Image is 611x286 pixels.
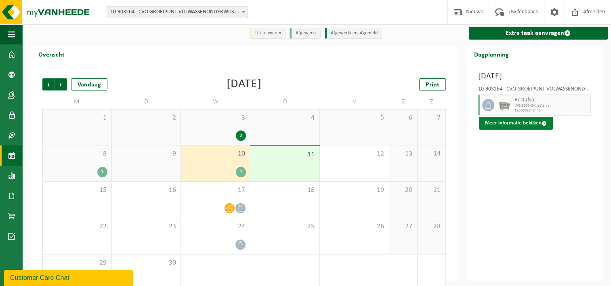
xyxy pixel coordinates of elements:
[422,222,441,231] span: 28
[478,86,591,95] div: 10-903264 - CVO GROEIPUNT VOLWASSENONDERWIJS - LOKEREN
[47,114,107,122] span: 1
[185,114,246,122] span: 3
[418,95,446,109] td: Z
[254,150,315,159] span: 11
[42,78,55,90] span: Vorige
[185,149,246,158] span: 10
[30,46,73,62] h2: Overzicht
[324,222,385,231] span: 26
[4,268,135,286] iframe: chat widget
[116,222,177,231] span: 23
[389,95,418,109] td: Z
[47,186,107,195] span: 15
[479,117,553,130] button: Meer informatie bekijken
[422,149,441,158] span: 14
[290,28,321,39] li: Afgewerkt
[393,149,413,158] span: 13
[227,78,262,90] div: [DATE]
[324,186,385,195] span: 19
[514,97,589,103] span: Restafval
[112,95,181,109] td: D
[419,78,446,90] a: Print
[47,259,107,267] span: 29
[422,186,441,195] span: 21
[116,149,177,158] span: 9
[325,28,382,39] li: Afgewerkt en afgemeld
[254,186,315,195] span: 18
[185,186,246,195] span: 17
[254,114,315,122] span: 4
[469,27,608,40] a: Extra taak aanvragen
[498,99,510,111] img: WB-2500-GAL-GY-01
[185,222,246,231] span: 24
[107,6,248,18] span: 10-903264 - CVO GROEIPUNT VOLWASSENONDERWIJS - LOKEREN
[514,103,589,108] span: WB-2500-GA restafval
[250,95,320,109] td: D
[466,46,517,62] h2: Dagplanning
[47,149,107,158] span: 8
[320,95,389,109] td: V
[47,222,107,231] span: 22
[116,114,177,122] span: 2
[249,28,286,39] li: Uit te voeren
[236,130,246,141] div: 2
[254,222,315,231] span: 25
[422,114,441,122] span: 7
[324,114,385,122] span: 5
[71,78,107,90] div: Vandaag
[514,108,589,113] span: T250001848445
[324,149,385,158] span: 12
[393,114,413,122] span: 6
[181,95,250,109] td: W
[236,167,246,177] div: 1
[478,70,591,82] h3: [DATE]
[42,95,112,109] td: M
[393,186,413,195] span: 20
[393,222,413,231] span: 27
[426,82,439,88] span: Print
[107,6,248,18] span: 10-903264 - CVO GROEIPUNT VOLWASSENONDERWIJS - LOKEREN
[55,78,67,90] span: Volgende
[97,167,107,177] div: 1
[116,259,177,267] span: 30
[116,186,177,195] span: 16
